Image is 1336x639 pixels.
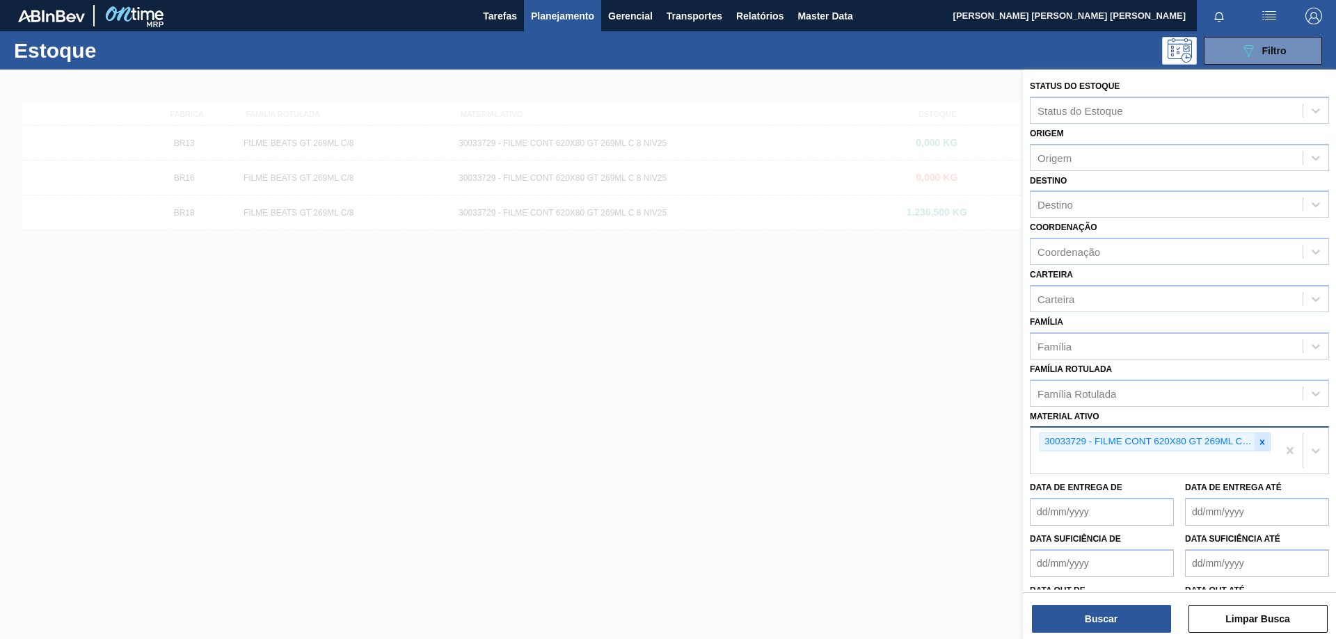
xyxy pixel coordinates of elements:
button: Notificações [1197,6,1241,26]
h1: Estoque [14,42,222,58]
div: 30033729 - FILME CONT 620X80 GT 269ML C 8 NIV25 [1040,433,1255,451]
div: Pogramando: nenhum usuário selecionado [1162,37,1197,65]
img: userActions [1261,8,1278,24]
div: Origem [1037,152,1072,163]
img: TNhmsLtSVTkK8tSr43FrP2fwEKptu5GPRR3wAAAABJRU5ErkJggg== [18,10,85,22]
div: Família [1037,340,1072,352]
label: Destino [1030,176,1067,186]
div: Destino [1037,199,1073,211]
div: Carteira [1037,293,1074,305]
input: dd/mm/yyyy [1185,498,1329,526]
label: Material ativo [1030,412,1099,421]
div: Coordenação [1037,246,1100,258]
input: dd/mm/yyyy [1030,498,1174,526]
span: Relatórios [736,8,784,24]
label: Data out até [1185,585,1245,595]
span: Transportes [667,8,722,24]
span: Tarefas [483,8,517,24]
label: Carteira [1030,270,1073,280]
label: Data de Entrega de [1030,483,1122,492]
img: Logout [1305,8,1322,24]
span: Gerencial [608,8,653,24]
label: Data suficiência até [1185,534,1280,544]
label: Data out de [1030,585,1085,595]
label: Família [1030,317,1063,327]
span: Master Data [797,8,852,24]
label: Data de Entrega até [1185,483,1282,492]
span: Filtro [1262,45,1287,56]
div: Status do Estoque [1037,104,1123,116]
button: Filtro [1204,37,1322,65]
input: dd/mm/yyyy [1185,549,1329,577]
label: Status do Estoque [1030,81,1120,91]
label: Coordenação [1030,223,1097,232]
div: Família Rotulada [1037,387,1116,399]
input: dd/mm/yyyy [1030,549,1174,577]
label: Data suficiência de [1030,534,1121,544]
label: Família Rotulada [1030,364,1112,374]
label: Origem [1030,129,1064,138]
span: Planejamento [531,8,594,24]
